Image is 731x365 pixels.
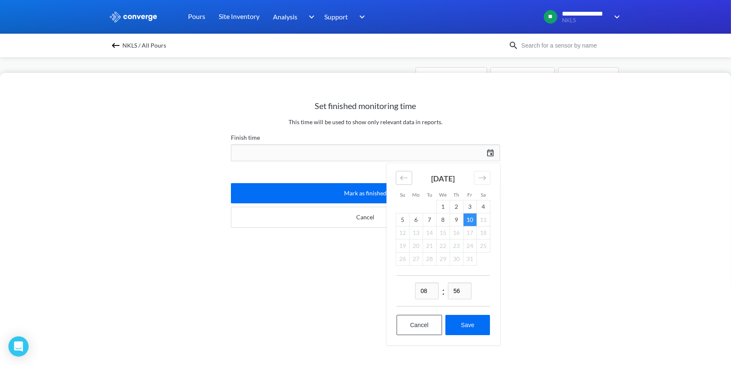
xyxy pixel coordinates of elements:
[122,40,166,51] span: NKLS / All Pours
[463,213,477,226] td: Selected. Friday, October 10, 2025
[439,192,447,197] small: We
[448,282,471,299] input: mm
[273,11,297,22] span: Analysis
[8,336,29,357] div: Open Intercom Messenger
[450,213,463,226] td: Thursday, October 9, 2025
[111,40,121,51] img: backspace.svg
[410,240,423,253] td: Not available. Monday, October 20, 2025
[481,192,486,197] small: Sa
[423,240,437,253] td: Not available. Tuesday, October 21, 2025
[109,11,158,22] img: logo_ewhite.svg
[450,240,463,253] td: Not available. Thursday, October 23, 2025
[467,192,472,197] small: Fr
[423,213,437,226] td: Tuesday, October 7, 2025
[397,315,442,335] button: Cancel
[410,213,423,226] td: Monday, October 6, 2025
[396,226,410,240] td: Not available. Sunday, October 12, 2025
[231,133,500,143] label: Finish time
[415,282,439,299] input: hh
[231,117,500,127] p: This time will be used to show only relevant data in reports.
[445,315,490,335] button: Save
[231,101,500,111] h2: Set finished monitoring time
[437,226,450,240] td: Not available. Wednesday, October 15, 2025
[450,200,463,213] td: Thursday, October 2, 2025
[396,171,412,185] div: Move backward to switch to the previous month.
[477,200,490,213] td: Saturday, October 4, 2025
[463,253,477,266] td: Not available. Friday, October 31, 2025
[400,192,405,197] small: Su
[454,192,459,197] small: Th
[437,200,450,213] td: Wednesday, October 1, 2025
[410,253,423,266] td: Not available. Monday, October 27, 2025
[463,200,477,213] td: Friday, October 3, 2025
[396,240,410,253] td: Not available. Sunday, October 19, 2025
[450,253,463,266] td: Not available. Thursday, October 30, 2025
[474,171,490,185] div: Move forward to switch to the next month.
[423,226,437,240] td: Not available. Tuesday, October 14, 2025
[396,253,410,266] td: Not available. Sunday, October 26, 2025
[396,213,410,226] td: Sunday, October 5, 2025
[423,253,437,266] td: Not available. Tuesday, October 28, 2025
[509,40,519,51] img: icon-search.svg
[477,226,490,240] td: Not available. Saturday, October 18, 2025
[442,283,445,299] span: :
[437,240,450,253] td: Not available. Wednesday, October 22, 2025
[463,240,477,253] td: Not available. Friday, October 24, 2025
[231,207,500,228] button: Cancel
[437,253,450,266] td: Not available. Wednesday, October 29, 2025
[477,240,490,253] td: Not available. Saturday, October 25, 2025
[463,226,477,240] td: Not available. Friday, October 17, 2025
[477,213,490,226] td: Not available. Saturday, October 11, 2025
[354,12,367,22] img: downArrow.svg
[432,174,455,183] strong: [DATE]
[413,192,420,197] small: Mo
[231,183,500,203] button: Mark as finished
[519,41,620,50] input: Search for a sensor by name
[562,17,609,24] span: NKLS
[387,163,500,345] div: Calendar
[609,12,622,22] img: downArrow.svg
[450,226,463,240] td: Not available. Thursday, October 16, 2025
[303,12,317,22] img: downArrow.svg
[427,192,432,197] small: Tu
[410,226,423,240] td: Not available. Monday, October 13, 2025
[437,213,450,226] td: Wednesday, October 8, 2025
[324,11,348,22] span: Support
